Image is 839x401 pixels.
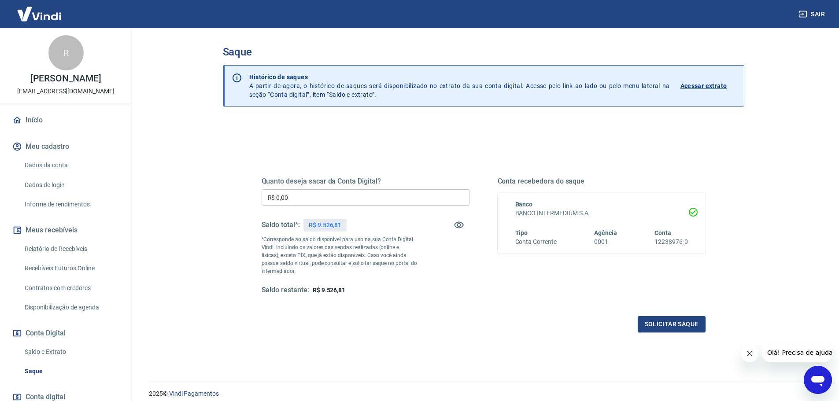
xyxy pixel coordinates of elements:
a: Relatório de Recebíveis [21,240,121,258]
span: Olá! Precisa de ajuda? [5,6,74,13]
h5: Conta recebedora do saque [498,177,706,186]
h6: BANCO INTERMEDIUM S.A. [515,209,688,218]
h5: Saldo total*: [262,221,300,229]
span: Conta [654,229,671,236]
button: Solicitar saque [638,316,706,332]
a: Saldo e Extrato [21,343,121,361]
h6: 0001 [594,237,617,246]
button: Conta Digital [11,324,121,343]
p: [PERSON_NAME] [30,74,101,83]
img: Vindi [11,0,68,27]
iframe: Mensagem da empresa [762,343,832,362]
p: A partir de agora, o histórico de saques será disponibilizado no extrato da sua conta digital. Ac... [249,73,670,99]
a: Acessar extrato [680,73,737,99]
h5: Quanto deseja sacar da Conta Digital? [262,177,469,186]
p: Acessar extrato [680,81,727,90]
p: *Corresponde ao saldo disponível para uso na sua Conta Digital Vindi. Incluindo os valores das ve... [262,235,418,275]
button: Meus recebíveis [11,221,121,240]
span: Tipo [515,229,528,236]
a: Dados de login [21,176,121,194]
button: Meu cadastro [11,137,121,156]
span: Agência [594,229,617,236]
iframe: Fechar mensagem [741,345,758,362]
span: R$ 9.526,81 [313,287,345,294]
div: R [48,35,84,70]
span: Banco [515,201,533,208]
p: Histórico de saques [249,73,670,81]
h3: Saque [223,46,744,58]
a: Disponibilização de agenda [21,298,121,316]
a: Contratos com credores [21,279,121,297]
h6: Conta Corrente [515,237,557,246]
p: [EMAIL_ADDRESS][DOMAIN_NAME] [17,87,115,96]
a: Vindi Pagamentos [169,390,219,397]
h5: Saldo restante: [262,286,309,295]
a: Informe de rendimentos [21,195,121,213]
p: 2025 © [149,389,818,398]
iframe: Botão para abrir a janela de mensagens [804,366,832,394]
button: Sair [797,6,828,22]
a: Recebíveis Futuros Online [21,259,121,277]
a: Saque [21,362,121,380]
h6: 12238976-0 [654,237,688,246]
p: R$ 9.526,81 [309,221,341,230]
a: Início [11,110,121,130]
a: Dados da conta [21,156,121,174]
